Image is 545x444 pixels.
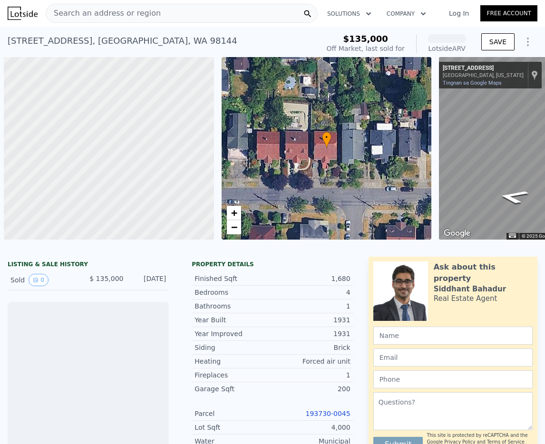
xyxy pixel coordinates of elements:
[272,288,350,297] div: 4
[272,329,350,338] div: 1931
[8,261,169,270] div: LISTING & SALE HISTORY
[486,186,542,207] path: Magpakanluran, S Dearborn St
[480,5,537,21] a: Free Account
[441,227,473,240] a: Buksan ang lugar na ito sa Google Maps (magbubukas ng bagong window)
[373,370,533,388] input: Phone
[231,221,237,233] span: −
[195,384,272,394] div: Garage Sqft
[195,329,272,338] div: Year Improved
[443,72,524,78] div: [GEOGRAPHIC_DATA], [US_STATE]
[131,274,166,286] div: [DATE]
[29,274,49,286] button: View historical data
[509,233,516,238] button: Mga keyboard shortcut
[438,9,480,18] a: Log In
[89,275,123,282] span: $ 135,000
[195,409,272,418] div: Parcel
[227,220,241,234] a: Zoom out
[231,207,237,219] span: +
[272,357,350,366] div: Forced air unit
[195,423,272,432] div: Lot Sqft
[8,7,38,20] img: Lotside
[195,274,272,283] div: Finished Sqft
[272,301,350,311] div: 1
[195,301,272,311] div: Bathrooms
[272,384,350,394] div: 200
[195,315,272,325] div: Year Built
[10,274,81,286] div: Sold
[306,410,350,417] a: 193730-0045
[434,261,533,284] div: Ask about this property
[481,33,515,50] button: SAVE
[192,261,353,268] div: Property details
[373,327,533,345] input: Name
[443,80,502,86] a: Tingnan sa Google Maps
[428,44,466,53] div: Lotside ARV
[379,5,434,22] button: Company
[195,370,272,380] div: Fireplaces
[195,357,272,366] div: Heating
[531,70,538,80] a: Ipakita ang lokasyon sa mapa
[8,34,237,48] div: [STREET_ADDRESS] , [GEOGRAPHIC_DATA] , WA 98144
[272,274,350,283] div: 1,680
[343,34,388,44] span: $135,000
[373,348,533,367] input: Email
[320,5,379,22] button: Solutions
[322,133,331,142] span: •
[322,132,331,148] div: •
[227,206,241,220] a: Zoom in
[327,44,405,53] div: Off Market, last sold for
[441,227,473,240] img: Google
[518,32,537,51] button: Show Options
[272,423,350,432] div: 4,000
[272,343,350,352] div: Brick
[46,8,161,19] span: Search an address or region
[434,294,497,303] div: Real Estate Agent
[195,343,272,352] div: Siding
[195,288,272,297] div: Bedrooms
[443,65,524,72] div: [STREET_ADDRESS]
[272,370,350,380] div: 1
[272,315,350,325] div: 1931
[434,284,506,294] div: Siddhant Bahadur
